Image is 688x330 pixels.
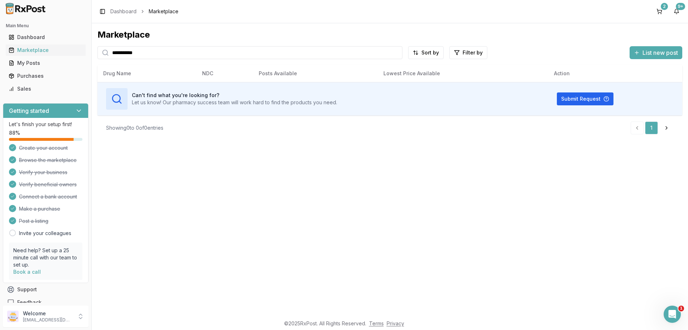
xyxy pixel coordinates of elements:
button: Feedback [3,296,89,309]
iframe: Intercom live chat [664,306,681,323]
span: 88 % [9,129,20,137]
span: Feedback [17,299,42,306]
span: Verify beneficial owners [19,181,77,188]
div: Sales [9,85,83,92]
span: Browse the marketplace [19,157,77,164]
div: 2 [661,3,668,10]
p: [EMAIL_ADDRESS][DOMAIN_NAME] [23,317,73,323]
button: Submit Request [557,92,613,105]
a: Privacy [387,320,404,326]
th: Lowest Price Available [378,65,548,82]
button: Purchases [3,70,89,82]
a: Invite your colleagues [19,230,71,237]
button: 2 [654,6,665,17]
nav: pagination [631,121,674,134]
span: Sort by [421,49,439,56]
button: Marketplace [3,44,89,56]
div: My Posts [9,59,83,67]
span: Filter by [463,49,483,56]
a: List new post [630,50,682,57]
div: 9+ [676,3,685,10]
a: Go to next page [659,121,674,134]
div: Dashboard [9,34,83,41]
a: 1 [645,121,658,134]
button: Dashboard [3,32,89,43]
h2: Main Menu [6,23,86,29]
a: My Posts [6,57,86,70]
p: Need help? Set up a 25 minute call with our team to set up. [13,247,78,268]
th: NDC [196,65,253,82]
button: My Posts [3,57,89,69]
a: Marketplace [6,44,86,57]
button: Sort by [408,46,444,59]
div: Marketplace [97,29,682,40]
span: Make a purchase [19,205,60,212]
a: Dashboard [110,8,137,15]
div: Marketplace [9,47,83,54]
button: Filter by [449,46,487,59]
a: Terms [369,320,384,326]
div: Showing 0 to 0 of 0 entries [106,124,163,131]
div: Purchases [9,72,83,80]
th: Drug Name [97,65,196,82]
img: RxPost Logo [3,3,49,14]
a: Sales [6,82,86,95]
button: List new post [630,46,682,59]
button: Sales [3,83,89,95]
h3: Can't find what you're looking for? [132,92,337,99]
a: Purchases [6,70,86,82]
span: Marketplace [149,8,178,15]
p: Let's finish your setup first! [9,121,82,128]
th: Action [548,65,682,82]
a: Book a call [13,269,41,275]
nav: breadcrumb [110,8,178,15]
p: Let us know! Our pharmacy success team will work hard to find the products you need. [132,99,337,106]
button: Support [3,283,89,296]
p: Welcome [23,310,73,317]
span: Connect a bank account [19,193,77,200]
span: Verify your business [19,169,67,176]
span: Create your account [19,144,68,152]
img: User avatar [7,311,19,322]
span: 1 [678,306,684,311]
h3: Getting started [9,106,49,115]
th: Posts Available [253,65,378,82]
button: 9+ [671,6,682,17]
a: Dashboard [6,31,86,44]
span: List new post [642,48,678,57]
span: Post a listing [19,217,48,225]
